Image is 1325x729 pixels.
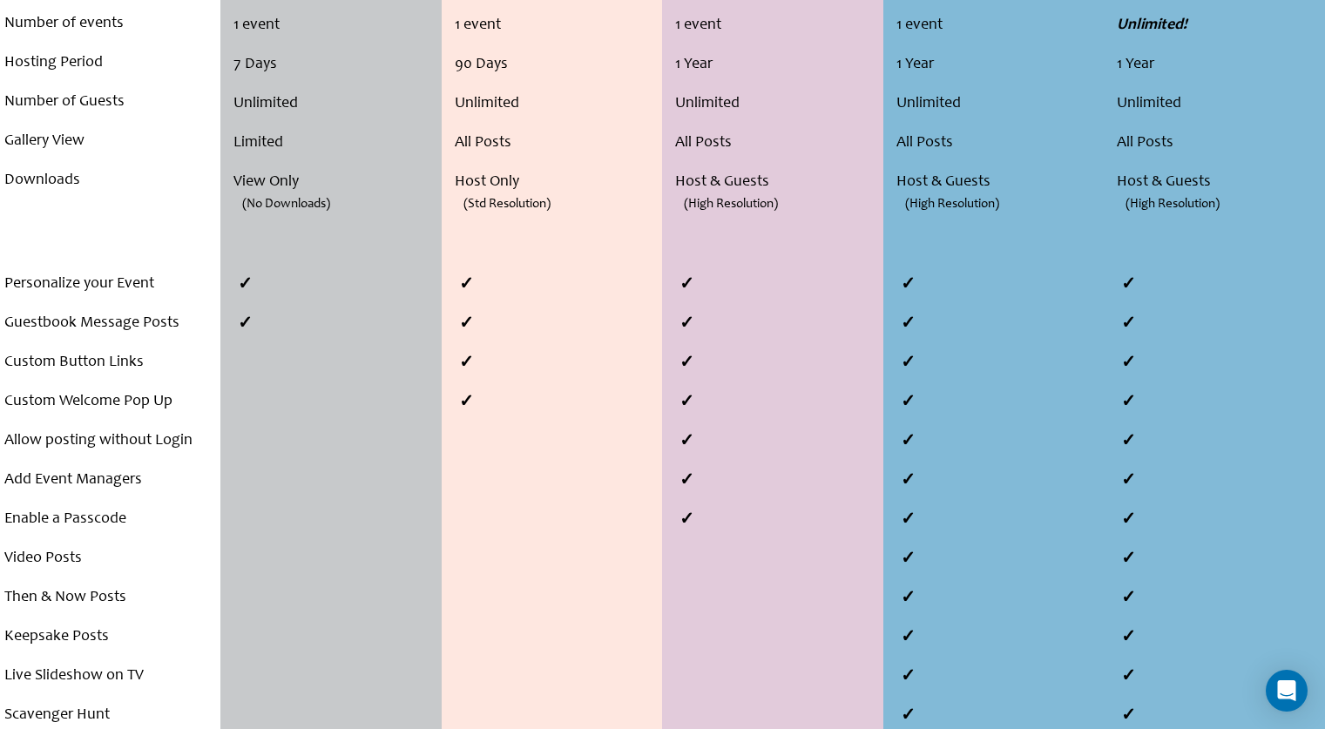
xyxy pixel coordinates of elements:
[233,45,436,84] li: 7 Days
[455,84,658,124] li: Unlimited
[4,578,216,618] li: Then & Now Posts
[455,124,658,163] li: All Posts
[4,382,216,422] li: Custom Welcome Pop Up
[4,422,216,461] li: Allow posting without Login
[4,461,216,500] li: Add Event Managers
[1117,17,1187,33] strong: Unlimited!
[896,6,1099,45] li: 1 event
[1117,45,1320,84] li: 1 Year
[905,185,999,224] span: (High Resolution)
[233,124,436,163] li: Limited
[1117,163,1320,202] li: Host & Guests
[1117,124,1320,163] li: All Posts
[4,161,216,200] li: Downloads
[4,4,216,44] li: Number of events
[675,45,878,84] li: 1 Year
[1266,670,1308,712] div: Open Intercom Messenger
[463,185,551,224] span: (Std Resolution)
[4,304,216,343] li: Guestbook Message Posts
[1117,84,1320,124] li: Unlimited
[896,45,1099,84] li: 1 Year
[4,122,216,161] li: Gallery View
[4,539,216,578] li: Video Posts
[455,45,658,84] li: 90 Days
[4,44,216,83] li: Hosting Period
[4,500,216,539] li: Enable a Passcode
[4,343,216,382] li: Custom Button Links
[233,6,436,45] li: 1 event
[4,265,216,304] li: Personalize your Event
[896,84,1099,124] li: Unlimited
[4,83,216,122] li: Number of Guests
[455,163,658,202] li: Host Only
[4,618,216,657] li: Keepsake Posts
[233,163,436,202] li: View Only
[896,124,1099,163] li: All Posts
[1126,185,1220,224] span: (High Resolution)
[675,124,878,163] li: All Posts
[233,84,436,124] li: Unlimited
[455,6,658,45] li: 1 event
[242,185,330,224] span: (No Downloads)
[675,6,878,45] li: 1 event
[684,185,778,224] span: (High Resolution)
[675,84,878,124] li: Unlimited
[896,163,1099,202] li: Host & Guests
[675,163,878,202] li: Host & Guests
[4,657,216,696] li: Live Slideshow on TV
